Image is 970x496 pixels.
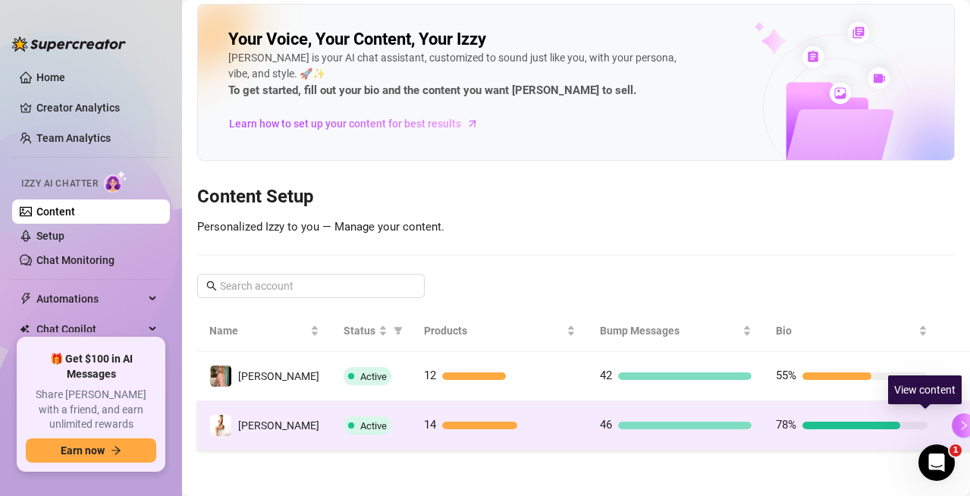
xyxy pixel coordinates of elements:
img: Chat Copilot [20,324,30,334]
h2: Your Voice, Your Content, Your Izzy [228,29,486,50]
div: View content [888,375,962,404]
a: Home [36,71,65,83]
span: thunderbolt [20,293,32,305]
iframe: Intercom live chat [918,444,955,481]
a: Creator Analytics [36,96,158,120]
span: [PERSON_NAME] [238,419,319,432]
a: Content [36,206,75,218]
span: Personalized Izzy to you — Manage your content. [197,220,444,234]
span: 42 [600,369,612,382]
img: Heather [210,415,231,436]
a: Setup [36,230,64,242]
span: 55% [776,369,796,382]
span: 46 [600,418,612,432]
strong: To get started, fill out your bio and the content you want [PERSON_NAME] to sell. [228,83,636,97]
h3: Content Setup [197,185,955,209]
span: Earn now [61,444,105,457]
span: filter [391,319,406,342]
a: Chat Monitoring [36,254,115,266]
input: Search account [220,278,403,294]
span: arrow-right [111,445,121,456]
img: logo-BBDzfeDw.svg [12,36,126,52]
span: Bump Messages [600,322,739,339]
span: filter [394,326,403,335]
img: ai-chatter-content-library-cLFOSyPT.png [719,5,954,160]
span: 🎁 Get $100 in AI Messages [26,352,156,381]
th: Name [197,310,331,352]
div: [PERSON_NAME] is your AI chat assistant, customized to sound just like you, with your persona, vi... [228,50,683,100]
span: Learn how to set up your content for best results [229,115,461,132]
img: AI Chatter [104,171,127,193]
a: Team Analytics [36,132,111,144]
span: Chat Copilot [36,317,144,341]
span: Products [424,322,563,339]
span: Active [360,420,387,432]
th: Status [331,310,412,352]
span: 14 [424,418,436,432]
a: Learn how to set up your content for best results [228,111,490,136]
th: Products [412,310,588,352]
span: Bio [776,322,915,339]
span: [PERSON_NAME] [238,370,319,382]
span: Share [PERSON_NAME] with a friend, and earn unlimited rewards [26,388,156,432]
span: 1 [950,444,962,457]
span: Automations [36,287,144,311]
span: Name [209,322,307,339]
img: Kali [210,366,231,387]
button: Earn nowarrow-right [26,438,156,463]
span: search [206,281,217,291]
th: Bio [764,310,940,352]
span: arrow-right [465,116,480,131]
span: 78% [776,418,796,432]
span: right [959,420,969,431]
span: Status [344,322,375,339]
th: Bump Messages [588,310,764,352]
span: Active [360,371,387,382]
span: Izzy AI Chatter [21,177,98,191]
span: 12 [424,369,436,382]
